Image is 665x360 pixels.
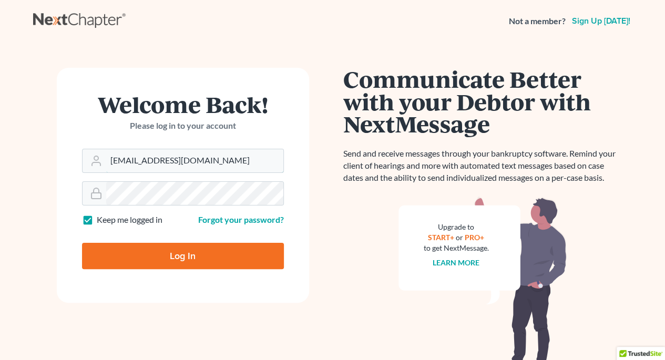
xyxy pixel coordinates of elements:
a: Learn more [433,258,479,267]
p: Send and receive messages through your bankruptcy software. Remind your client of hearings and mo... [343,148,622,184]
a: Forgot your password? [198,214,284,224]
span: or [456,233,463,242]
h1: Welcome Back! [82,93,284,116]
input: Log In [82,243,284,269]
div: Upgrade to [424,222,489,232]
div: to get NextMessage. [424,243,489,253]
a: START+ [428,233,454,242]
p: Please log in to your account [82,120,284,132]
h1: Communicate Better with your Debtor with NextMessage [343,68,622,135]
label: Keep me logged in [97,214,162,226]
strong: Not a member? [509,15,566,27]
a: Sign up [DATE]! [570,17,632,25]
input: Email Address [106,149,283,172]
a: PRO+ [465,233,484,242]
